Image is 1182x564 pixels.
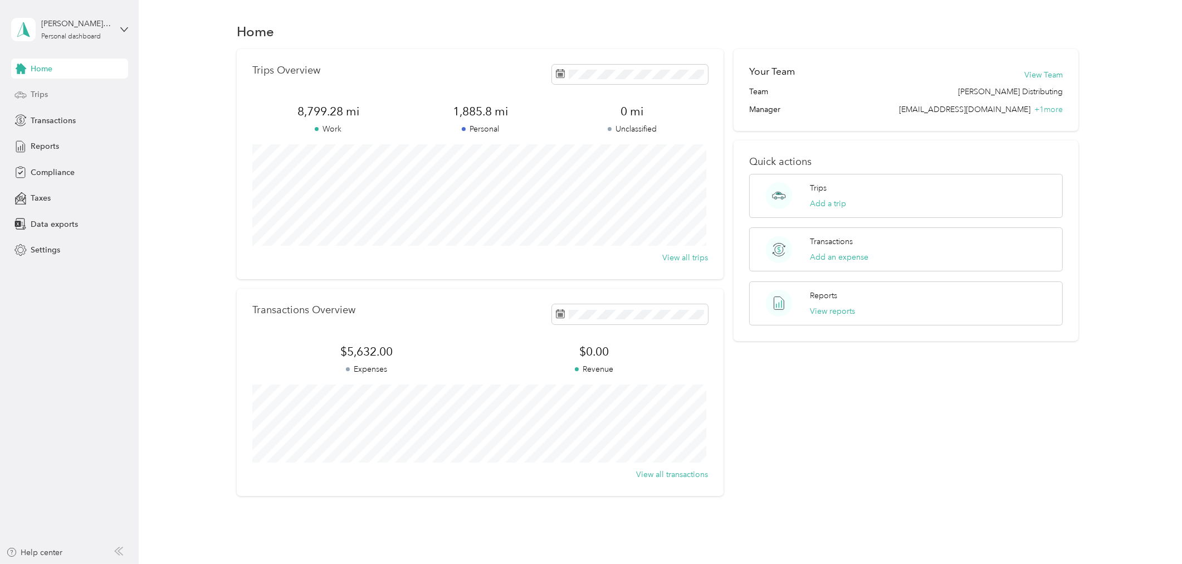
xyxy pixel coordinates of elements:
[749,104,780,115] span: Manager
[31,115,76,127] span: Transactions
[31,167,75,178] span: Compliance
[749,65,795,79] h2: Your Team
[404,123,556,135] p: Personal
[810,251,868,263] button: Add an expense
[252,104,404,119] span: 8,799.28 mi
[958,86,1063,98] span: [PERSON_NAME] Distributing
[41,18,111,30] div: [PERSON_NAME] [PERSON_NAME]
[749,86,768,98] span: Team
[1034,105,1063,114] span: + 1 more
[31,218,78,230] span: Data exports
[1024,69,1063,81] button: View Team
[31,244,60,256] span: Settings
[480,344,708,359] span: $0.00
[252,344,480,359] span: $5,632.00
[899,105,1030,114] span: [EMAIL_ADDRESS][DOMAIN_NAME]
[404,104,556,119] span: 1,885.8 mi
[810,305,855,317] button: View reports
[31,89,48,100] span: Trips
[810,198,846,210] button: Add a trip
[749,156,1063,168] p: Quick actions
[41,33,101,40] div: Personal dashboard
[636,469,708,480] button: View all transactions
[6,547,63,558] button: Help center
[480,363,708,375] p: Revenue
[556,104,709,119] span: 0 mi
[662,252,708,264] button: View all trips
[810,182,827,194] p: Trips
[252,363,480,375] p: Expenses
[810,236,853,247] p: Transactions
[31,192,51,204] span: Taxes
[1120,502,1182,564] iframe: Everlance-gr Chat Button Frame
[252,65,320,76] p: Trips Overview
[31,140,59,152] span: Reports
[252,123,404,135] p: Work
[810,290,837,302] p: Reports
[252,304,355,316] p: Transactions Overview
[237,26,274,37] h1: Home
[556,123,709,135] p: Unclassified
[31,63,52,75] span: Home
